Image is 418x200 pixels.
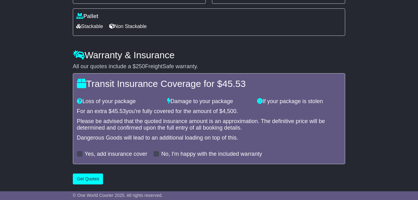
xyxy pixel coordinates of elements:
[164,98,254,105] div: Damage to your package
[73,50,345,60] h4: Warranty & Insurance
[73,63,345,70] div: All our quotes include a $ FreightSafe warranty.
[223,108,237,114] span: 4,500
[73,174,103,184] button: Get Quotes
[161,151,262,158] label: No, I'm happy with the included warranty
[77,135,341,141] div: Dangerous Goods will lead to an additional loading on top of this.
[76,13,98,20] label: Pallet
[85,151,147,158] label: Yes, add insurance cover
[222,79,246,89] span: 45.53
[77,118,341,131] div: Please be advised that the quoted insurance amount is an approximation. The definitive price will...
[112,108,126,114] span: 45.53
[77,79,341,89] h4: Transit Insurance Coverage for $
[77,108,341,115] div: For an extra $ you're fully covered for the amount of $ .
[136,63,145,69] span: 250
[73,193,163,198] span: © One World Courier 2025. All rights reserved.
[254,98,344,105] div: If your package is stolen
[74,98,164,105] div: Loss of your package
[109,21,147,31] span: Non Stackable
[76,21,103,31] span: Stackable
